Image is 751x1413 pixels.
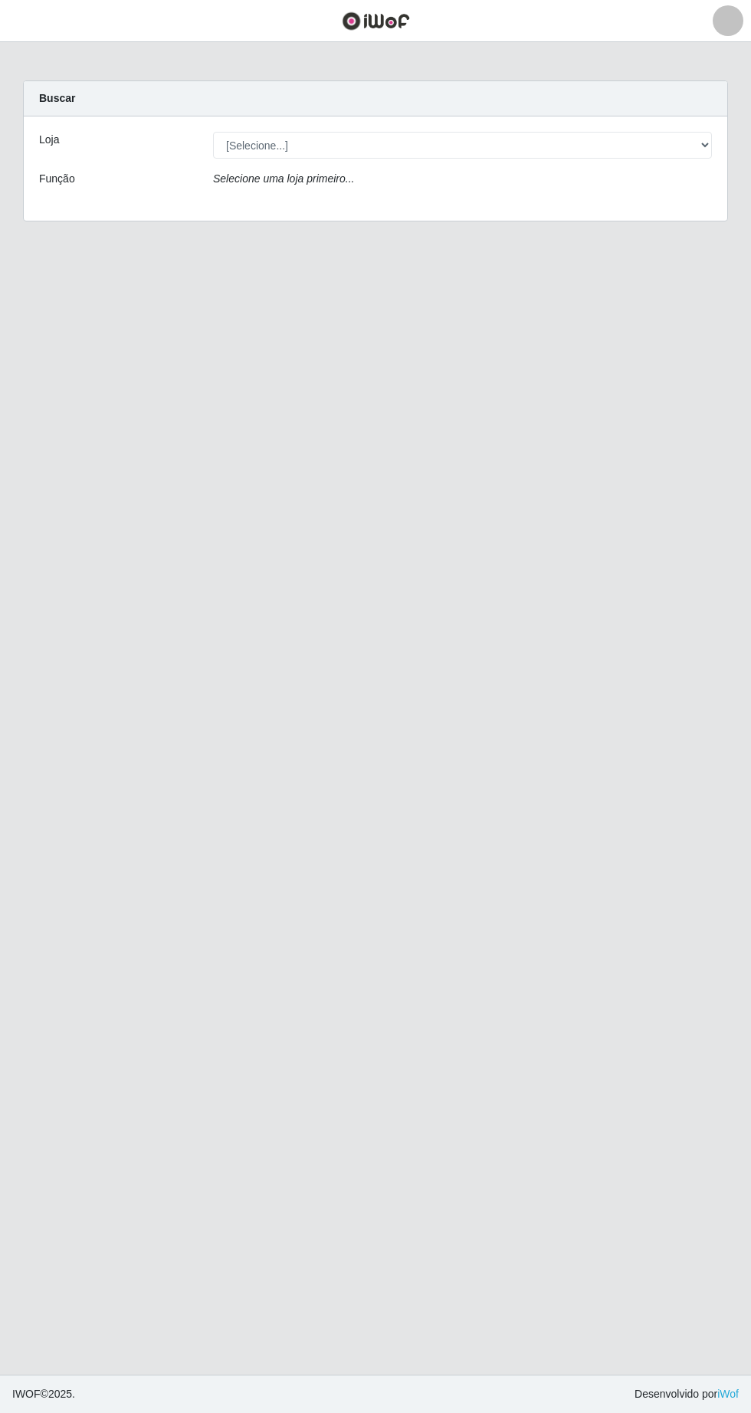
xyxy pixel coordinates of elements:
a: iWof [717,1388,739,1400]
span: Desenvolvido por [635,1386,739,1402]
span: IWOF [12,1388,41,1400]
label: Função [39,171,75,187]
i: Selecione uma loja primeiro... [213,172,354,185]
img: CoreUI Logo [342,11,410,31]
label: Loja [39,132,59,148]
span: © 2025 . [12,1386,75,1402]
strong: Buscar [39,92,75,104]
